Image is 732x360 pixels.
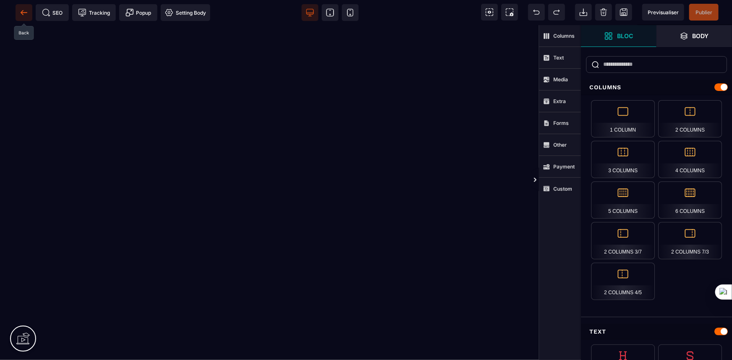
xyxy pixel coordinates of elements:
[642,4,684,21] span: Preview
[553,142,567,148] strong: Other
[656,25,732,47] span: Open Layer Manager
[591,141,655,178] div: 3 Columns
[658,141,722,178] div: 4 Columns
[553,76,568,83] strong: Media
[553,163,575,170] strong: Payment
[553,186,572,192] strong: Custom
[581,80,732,95] div: Columns
[553,98,566,104] strong: Extra
[553,54,564,61] strong: Text
[581,25,656,47] span: Open Blocks
[42,8,63,17] span: SEO
[591,222,655,259] div: 2 Columns 3/7
[581,324,732,339] div: Text
[125,8,151,17] span: Popup
[553,33,575,39] strong: Columns
[693,33,709,39] strong: Body
[617,33,633,39] strong: Bloc
[658,181,722,219] div: 6 Columns
[591,100,655,137] div: 1 Column
[501,4,518,21] span: Screenshot
[481,4,498,21] span: View components
[165,8,206,17] span: Setting Body
[658,100,722,137] div: 2 Columns
[658,222,722,259] div: 2 Columns 7/3
[648,9,679,16] span: Previsualiser
[696,9,712,16] span: Publier
[78,8,110,17] span: Tracking
[553,120,569,126] strong: Forms
[591,181,655,219] div: 5 Columns
[591,263,655,300] div: 2 Columns 4/5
